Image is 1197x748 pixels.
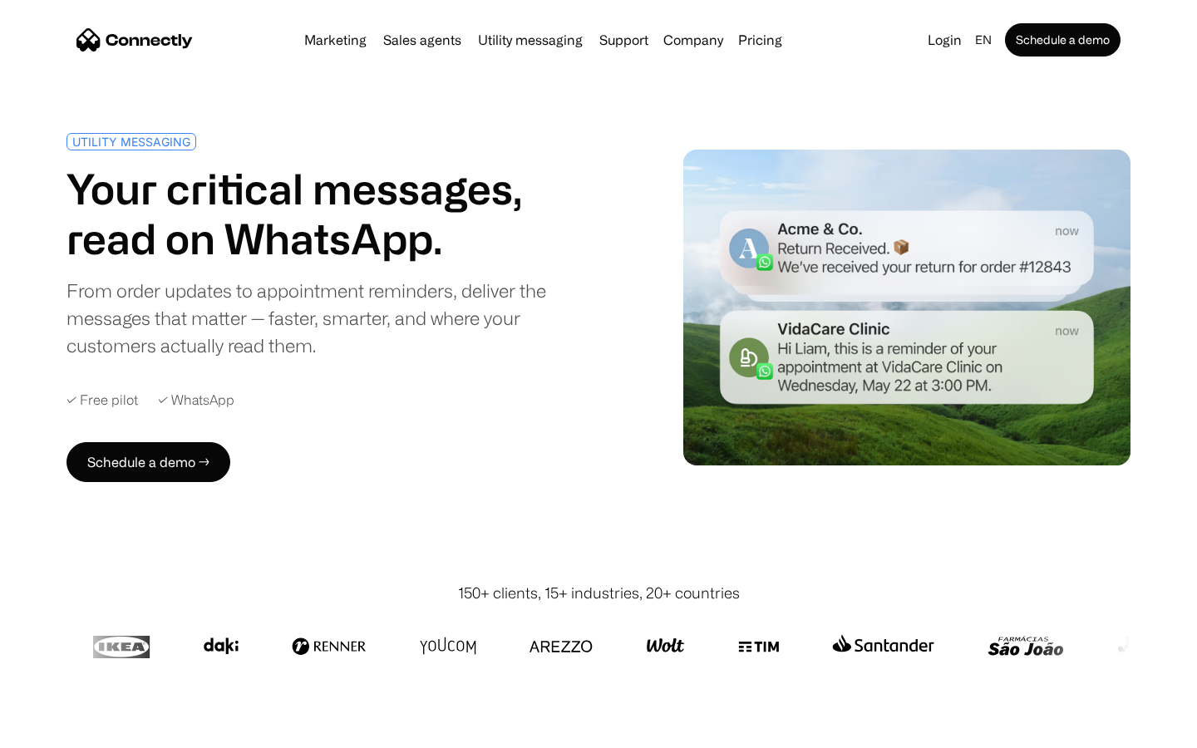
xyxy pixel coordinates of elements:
div: en [975,28,992,52]
h1: Your critical messages, read on WhatsApp. [66,164,592,263]
a: Support [593,33,655,47]
a: Schedule a demo [1005,23,1121,57]
a: Schedule a demo → [66,442,230,482]
div: ✓ Free pilot [66,392,138,408]
div: UTILITY MESSAGING [72,135,190,148]
ul: Language list [33,719,100,742]
div: ✓ WhatsApp [158,392,234,408]
a: Login [921,28,968,52]
a: Sales agents [377,33,468,47]
a: Pricing [731,33,789,47]
div: 150+ clients, 15+ industries, 20+ countries [458,582,740,604]
div: From order updates to appointment reminders, deliver the messages that matter — faster, smarter, ... [66,277,592,359]
div: Company [663,28,723,52]
a: Utility messaging [471,33,589,47]
aside: Language selected: English [17,717,100,742]
a: Marketing [298,33,373,47]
